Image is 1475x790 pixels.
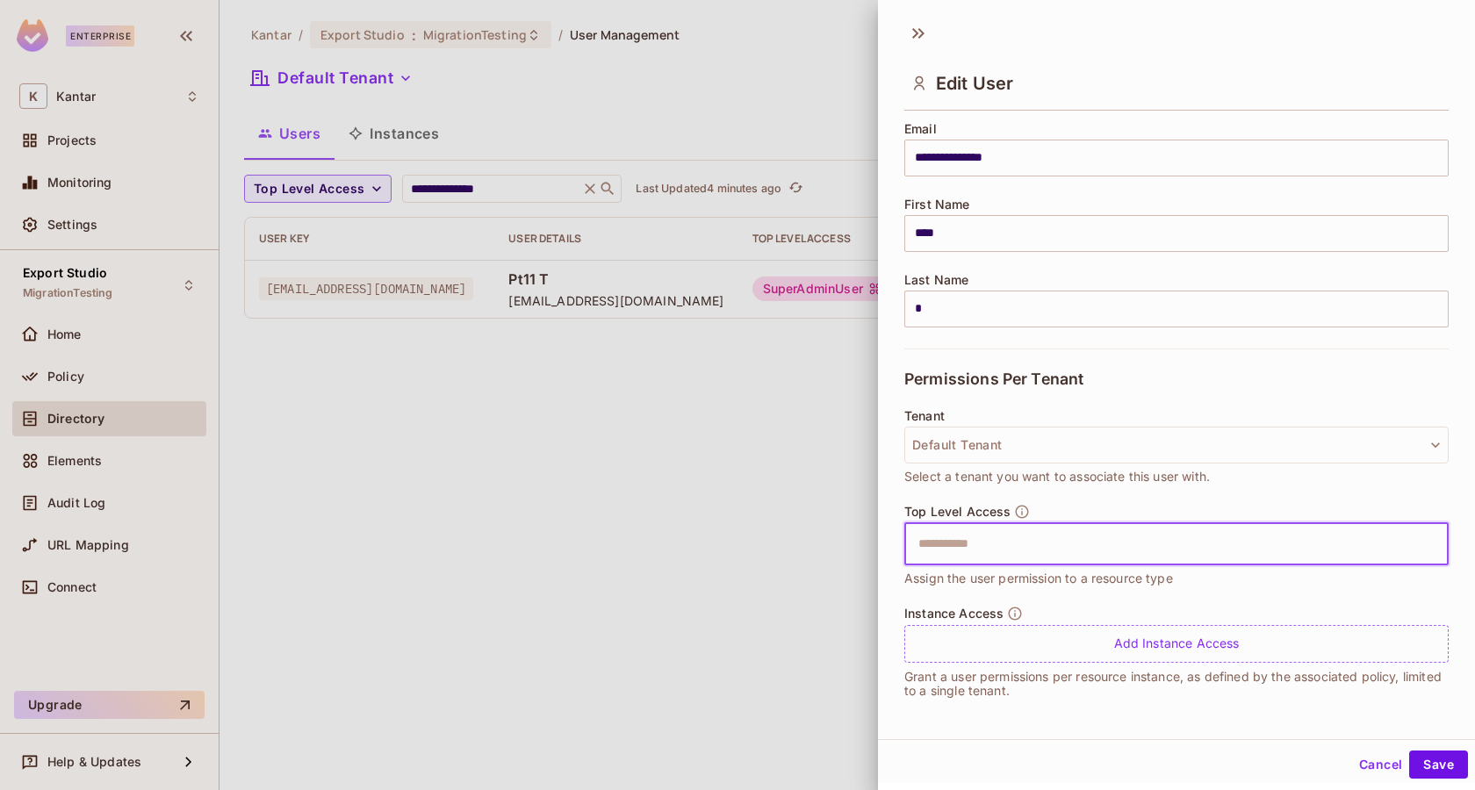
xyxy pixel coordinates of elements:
[904,467,1210,486] span: Select a tenant you want to associate this user with.
[1439,542,1443,545] button: Open
[904,607,1004,621] span: Instance Access
[904,505,1011,519] span: Top Level Access
[904,670,1449,698] p: Grant a user permissions per resource instance, as defined by the associated policy, limited to a...
[904,273,968,287] span: Last Name
[904,122,937,136] span: Email
[904,625,1449,663] div: Add Instance Access
[1409,750,1468,779] button: Save
[1352,750,1409,779] button: Cancel
[904,427,1449,463] button: Default Tenant
[904,569,1173,588] span: Assign the user permission to a resource type
[936,73,1013,94] span: Edit User
[904,409,945,423] span: Tenant
[904,197,970,212] span: First Name
[904,370,1083,388] span: Permissions Per Tenant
